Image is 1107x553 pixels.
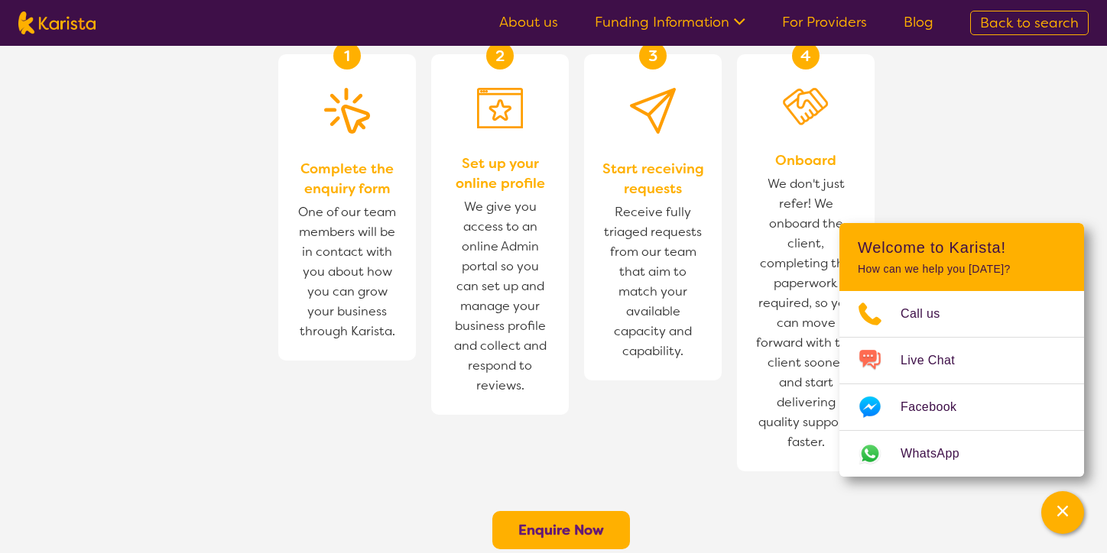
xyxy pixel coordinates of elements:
[858,238,1066,257] h2: Welcome to Karista!
[446,193,553,399] span: We give you access to an online Admin portal so you can set up and manage your business profile a...
[486,42,514,70] div: 2
[792,42,820,70] div: 4
[775,150,836,170] span: Onboard
[752,170,859,456] span: We don't just refer! We onboard the client, completing the paperwork required, so you can move fo...
[294,199,401,345] span: One of our team members will be in contact with you about how you can grow your business through ...
[324,88,370,134] img: Complete the enquiry form
[595,13,745,31] a: Funding Information
[901,396,975,419] span: Facebook
[839,223,1084,477] div: Channel Menu
[980,14,1079,32] span: Back to search
[904,13,933,31] a: Blog
[630,88,676,134] img: Provider Start receiving requests
[858,263,1066,276] p: How can we help you [DATE]?
[639,42,667,70] div: 3
[18,11,96,34] img: Karista logo
[839,431,1084,477] a: Web link opens in a new tab.
[499,13,558,31] a: About us
[839,291,1084,477] ul: Choose channel
[492,511,630,549] button: Enquire Now
[783,88,829,125] img: Onboard
[1041,491,1084,534] button: Channel Menu
[782,13,867,31] a: For Providers
[970,11,1089,35] a: Back to search
[901,442,978,465] span: WhatsApp
[446,154,553,193] span: Set up your online profile
[599,159,706,199] span: Start receiving requests
[477,88,523,128] img: Set up your online profile
[901,302,959,325] span: Call us
[294,159,401,199] span: Complete the enquiry form
[518,521,604,539] a: Enquire Now
[333,42,361,70] div: 1
[901,349,973,372] span: Live Chat
[599,199,706,365] span: Receive fully triaged requests from our team that aim to match your available capacity and capabi...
